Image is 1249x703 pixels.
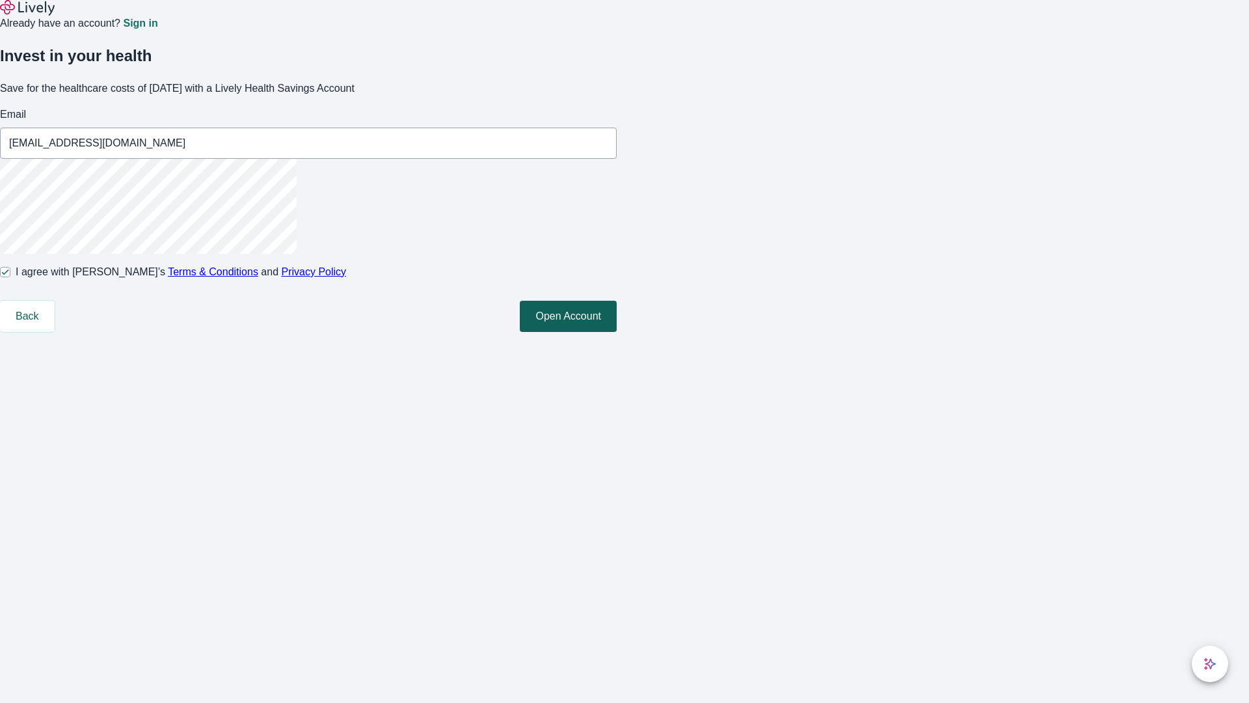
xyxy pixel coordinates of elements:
button: Open Account [520,301,617,332]
a: Privacy Policy [282,266,347,277]
button: chat [1192,646,1228,682]
a: Sign in [123,18,157,29]
svg: Lively AI Assistant [1203,657,1216,670]
a: Terms & Conditions [168,266,258,277]
span: I agree with [PERSON_NAME]’s and [16,264,346,280]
